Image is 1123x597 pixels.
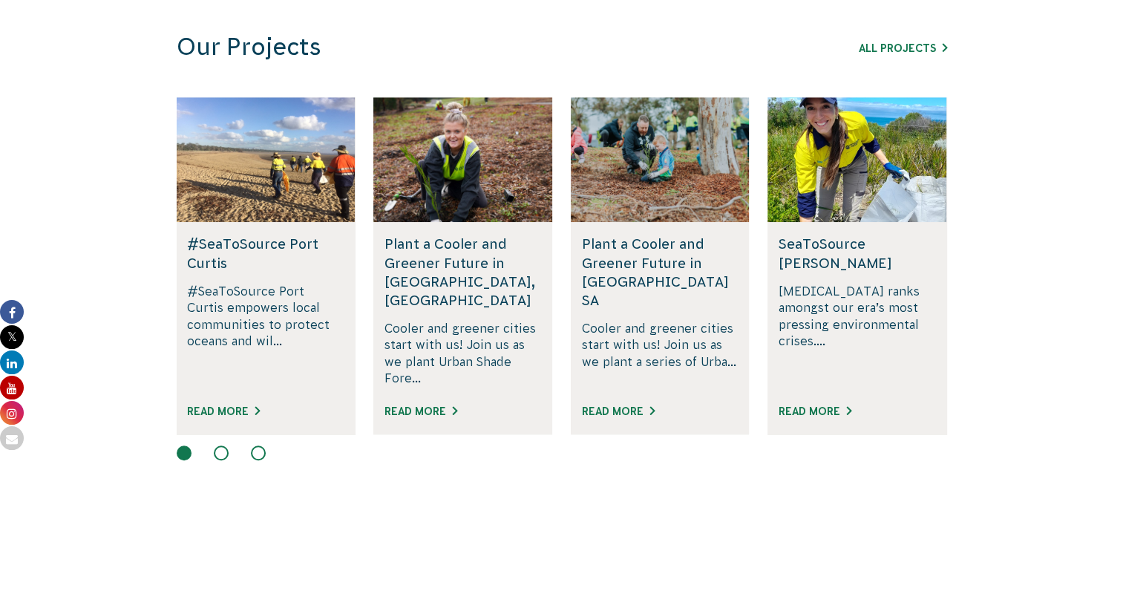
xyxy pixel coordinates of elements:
[582,235,739,310] h5: Plant a Cooler and Greener Future in [GEOGRAPHIC_DATA] SA
[177,33,747,62] h3: Our Projects
[384,235,541,310] h5: Plant a Cooler and Greener Future in [GEOGRAPHIC_DATA], [GEOGRAPHIC_DATA]
[779,235,935,272] h5: SeaToSource [PERSON_NAME]
[859,42,947,54] a: All Projects
[779,283,935,387] p: [MEDICAL_DATA] ranks amongst our era’s most pressing environmental crises....
[187,235,344,272] h5: #SeaToSource Port Curtis
[384,405,457,417] a: Read More
[779,405,851,417] a: Read More
[187,405,260,417] a: Read More
[582,405,655,417] a: Read More
[582,320,739,387] p: Cooler and greener cities start with us! Join us as we plant a series of Urba...
[187,283,344,387] p: #SeaToSource Port Curtis empowers local communities to protect oceans and wil...
[384,320,541,387] p: Cooler and greener cities start with us! Join us as we plant Urban Shade Fore...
